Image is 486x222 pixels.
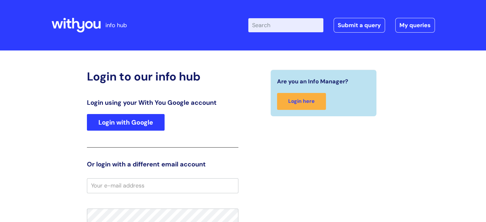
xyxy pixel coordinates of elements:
[334,18,385,33] a: Submit a query
[87,99,238,106] h3: Login using your With You Google account
[395,18,435,33] a: My queries
[87,70,238,83] h2: Login to our info hub
[248,18,323,32] input: Search
[277,93,326,110] a: Login here
[277,76,348,87] span: Are you an Info Manager?
[87,114,165,131] a: Login with Google
[105,20,127,30] p: info hub
[87,160,238,168] h3: Or login with a different email account
[87,178,238,193] input: Your e-mail address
